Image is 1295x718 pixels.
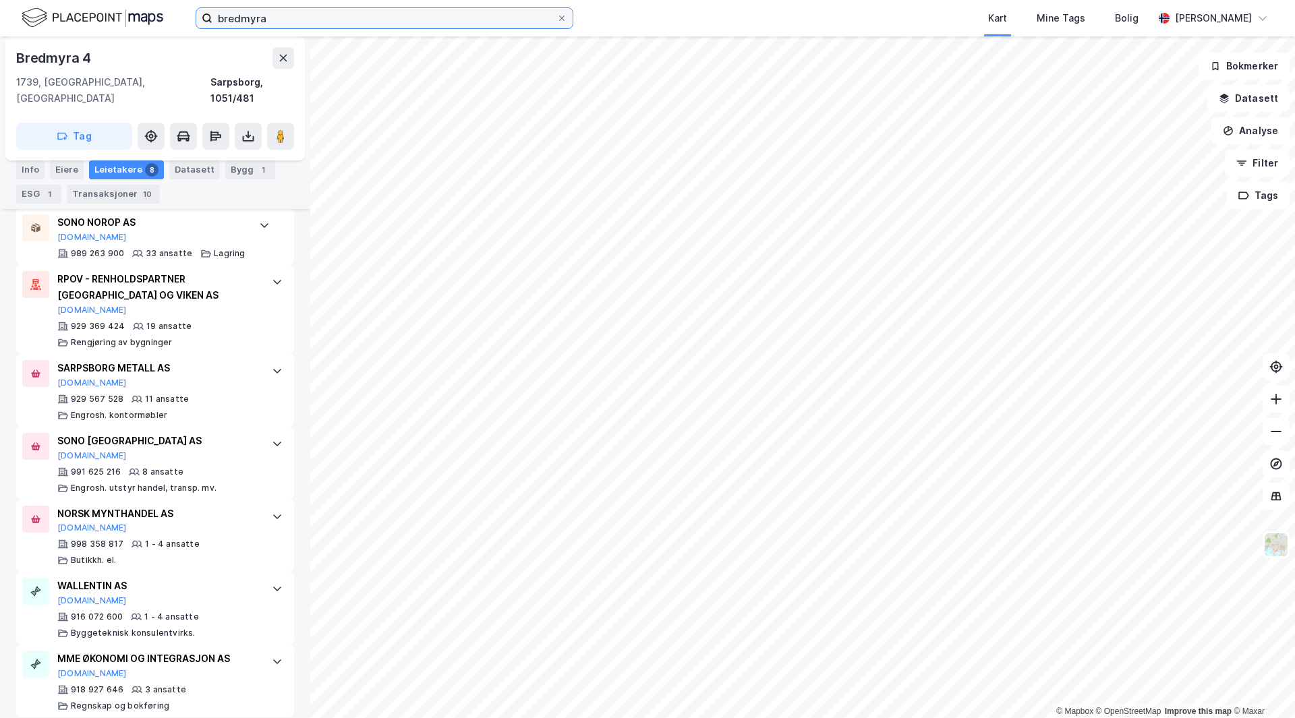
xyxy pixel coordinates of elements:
div: [PERSON_NAME] [1175,10,1252,26]
div: Byggeteknisk konsulentvirks. [71,628,196,638]
div: SONO [GEOGRAPHIC_DATA] AS [57,433,258,449]
div: NORSK MYNTHANDEL AS [57,506,258,522]
button: Tags [1227,182,1290,209]
div: 991 625 216 [71,467,121,477]
div: Kontrollprogram for chat [1228,653,1295,718]
div: 1 - 4 ansatte [145,539,200,549]
a: Improve this map [1165,707,1232,716]
div: Lagring [214,248,245,259]
button: Bokmerker [1199,53,1290,80]
div: 918 927 646 [71,684,123,695]
div: Butikkh. el. [71,555,116,566]
iframe: Chat Widget [1228,653,1295,718]
div: Datasett [169,160,220,179]
div: 929 567 528 [71,394,123,405]
button: [DOMAIN_NAME] [57,595,127,606]
div: 8 [145,163,159,177]
div: 8 ansatte [142,467,183,477]
button: [DOMAIN_NAME] [57,378,127,388]
div: 1739, [GEOGRAPHIC_DATA], [GEOGRAPHIC_DATA] [16,74,210,107]
div: Engrosh. utstyr handel, transp. mv. [71,483,217,493]
div: ESG [16,185,61,204]
div: Kart [988,10,1007,26]
div: Rengjøring av bygninger [71,337,173,348]
div: Bredmyra 4 [16,47,94,69]
div: Mine Tags [1037,10,1085,26]
div: Info [16,160,45,179]
div: Bolig [1115,10,1139,26]
div: 10 [140,187,154,201]
div: Transaksjoner [67,185,160,204]
div: 3 ansatte [145,684,186,695]
div: Engrosh. kontormøbler [71,410,167,421]
div: 916 072 600 [71,611,123,622]
div: RPOV - RENHOLDSPARTNER [GEOGRAPHIC_DATA] OG VIKEN AS [57,271,258,303]
div: SONO NOROP AS [57,214,246,231]
button: Analyse [1211,117,1290,144]
div: MME ØKONOMI OG INTEGRASJON AS [57,651,258,667]
div: 929 369 424 [71,321,125,332]
img: Z [1263,532,1289,558]
div: Bygg [225,160,275,179]
div: WALLENTIN AS [57,578,258,594]
button: Datasett [1207,85,1290,112]
input: Søk på adresse, matrikkel, gårdeiere, leietakere eller personer [212,8,556,28]
a: Mapbox [1056,707,1093,716]
button: [DOMAIN_NAME] [57,522,127,533]
button: [DOMAIN_NAME] [57,450,127,461]
div: Regnskap og bokføring [71,700,169,711]
div: SARPSBORG METALL AS [57,360,258,376]
div: 11 ansatte [145,394,189,405]
div: 998 358 817 [71,539,123,549]
button: Tag [16,123,132,150]
img: logo.f888ab2527a4732fd821a326f86c7f29.svg [22,6,163,30]
button: [DOMAIN_NAME] [57,668,127,679]
div: 1 [256,163,270,177]
div: 19 ansatte [146,321,192,332]
button: [DOMAIN_NAME] [57,232,127,243]
div: 1 - 4 ansatte [144,611,199,622]
div: 33 ansatte [146,248,192,259]
div: Leietakere [89,160,164,179]
a: OpenStreetMap [1096,707,1161,716]
button: [DOMAIN_NAME] [57,305,127,316]
div: 989 263 900 [71,248,124,259]
div: Eiere [50,160,84,179]
button: Filter [1225,150,1290,177]
div: Sarpsborg, 1051/481 [210,74,294,107]
div: 1 [42,187,56,201]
